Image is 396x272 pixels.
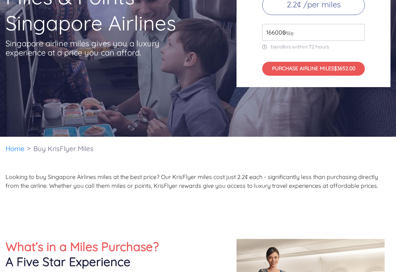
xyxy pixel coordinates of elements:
p: transfers within 72 hours [262,44,365,50]
span: $3652.00 [334,65,355,72]
h2: What’s in a Miles Purchase? [5,239,225,269]
button: PURCHASE AIRLINE MILES$3652.00 [262,62,365,76]
a: Home [5,144,25,153]
span: A Five Star Experience [5,254,131,269]
span: Mile [279,29,294,37]
p: Looking to buy Singapore Airlines miles at the best price? Our KrisFlyer miles cost just 2.2¢ eac... [5,172,390,190]
li: Buy KrisFlyer Miles [30,137,97,161]
p: Singapore airline miles gives you a luxury experience at a price you can afford. [5,39,170,57]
